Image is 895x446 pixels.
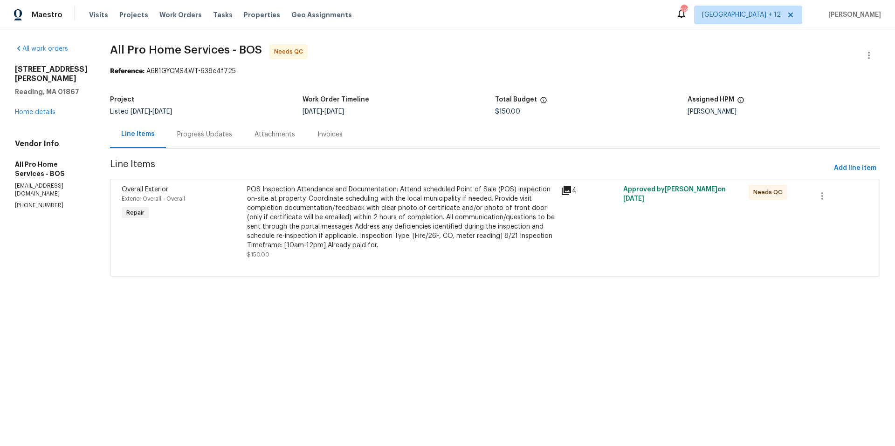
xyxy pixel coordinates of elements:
[122,186,168,193] span: Overall Exterior
[15,202,88,209] p: [PHONE_NUMBER]
[753,188,786,197] span: Needs QC
[303,108,344,115] span: -
[274,47,307,56] span: Needs QC
[244,10,280,20] span: Properties
[121,129,155,139] div: Line Items
[177,130,232,139] div: Progress Updates
[495,108,520,115] span: $150.00
[255,130,295,139] div: Attachments
[540,96,547,108] span: The total cost of line items that have been proposed by Opendoor. This sum includes line items th...
[317,130,343,139] div: Invoices
[159,10,202,20] span: Work Orders
[15,87,88,96] h5: Reading, MA 01867
[110,68,145,74] b: Reference:
[825,10,881,20] span: [PERSON_NAME]
[247,252,269,257] span: $150.00
[834,162,876,174] span: Add line item
[623,186,726,202] span: Approved by [PERSON_NAME] on
[131,108,172,115] span: -
[303,96,369,103] h5: Work Order Timeline
[15,160,88,178] h5: All Pro Home Services - BOS
[110,67,880,76] div: A6R1GYCMS4WT-638c4f725
[123,208,148,217] span: Repair
[830,160,880,177] button: Add line item
[122,196,185,202] span: Exterior Overall - Overall
[15,109,55,115] a: Home details
[32,10,62,20] span: Maestro
[15,65,88,83] h2: [STREET_ADDRESS][PERSON_NAME]
[561,185,618,196] div: 4
[702,10,781,20] span: [GEOGRAPHIC_DATA] + 12
[15,139,88,149] h4: Vendor Info
[688,108,880,115] div: [PERSON_NAME]
[737,96,744,108] span: The hpm assigned to this work order.
[247,185,555,250] div: POS Inspection Attendance and Documentation: Attend scheduled Point of Sale (POS) inspection on-s...
[15,182,88,198] p: [EMAIL_ADDRESS][DOMAIN_NAME]
[681,6,687,15] div: 174
[688,96,734,103] h5: Assigned HPM
[110,44,262,55] span: All Pro Home Services - BOS
[495,96,537,103] h5: Total Budget
[89,10,108,20] span: Visits
[110,160,830,177] span: Line Items
[131,108,150,115] span: [DATE]
[324,108,344,115] span: [DATE]
[110,108,172,115] span: Listed
[152,108,172,115] span: [DATE]
[15,46,68,52] a: All work orders
[303,108,322,115] span: [DATE]
[119,10,148,20] span: Projects
[291,10,352,20] span: Geo Assignments
[623,196,644,202] span: [DATE]
[110,96,134,103] h5: Project
[213,12,233,18] span: Tasks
